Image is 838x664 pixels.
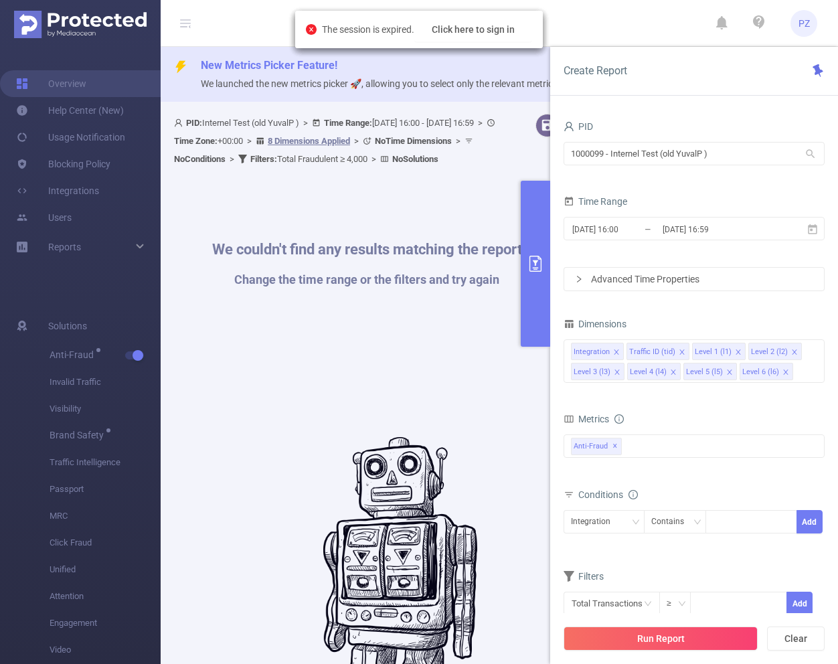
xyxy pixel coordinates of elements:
li: Level 3 (l3) [571,363,624,380]
a: Integrations [16,177,99,204]
li: Traffic ID (tid) [626,343,689,360]
span: MRC [50,503,161,529]
li: Level 2 (l2) [748,343,802,360]
i: icon: close [782,369,789,377]
a: Help Center (New) [16,97,124,124]
div: Contains [651,511,693,533]
input: End date [661,220,770,238]
span: Time Range [564,196,627,207]
span: Attention [50,583,161,610]
div: icon: rightAdvanced Time Properties [564,268,824,290]
i: icon: down [678,600,686,609]
button: Run Report [564,627,758,651]
i: icon: info-circle [628,490,638,499]
div: Level 3 (l3) [574,363,610,381]
div: Level 4 (l4) [630,363,667,381]
span: Total Fraudulent ≥ 4,000 [250,154,367,164]
i: icon: close [614,369,620,377]
span: Reports [48,242,81,252]
li: Level 5 (l5) [683,363,737,380]
i: icon: down [632,518,640,527]
div: Level 5 (l5) [686,363,723,381]
div: Level 2 (l2) [751,343,788,361]
span: Unified [50,556,161,583]
div: Level 1 (l1) [695,343,732,361]
li: Level 1 (l1) [692,343,746,360]
h1: We couldn't find any results matching the report [212,242,522,257]
span: Click Fraud [50,529,161,556]
span: Filters [564,571,604,582]
span: Internel Test (old YuvalP ) [DATE] 16:00 - [DATE] 16:59 +00:00 [174,118,499,164]
span: Visibility [50,396,161,422]
span: Create Report [564,64,627,77]
i: icon: user [564,121,574,132]
button: Add [786,592,813,615]
a: Overview [16,70,86,97]
span: Anti-Fraud [50,350,98,359]
a: Usage Notification [16,124,125,151]
span: We launched the new metrics picker 🚀, allowing you to select only the relevant metrics for your e... [201,78,773,89]
span: Video [50,637,161,663]
div: Traffic ID (tid) [629,343,675,361]
div: Integration [571,511,620,533]
li: Level 4 (l4) [627,363,681,380]
span: ✕ [612,438,618,454]
span: PZ [799,10,810,37]
span: > [452,136,465,146]
span: Traffic Intelligence [50,449,161,476]
b: Time Zone: [174,136,218,146]
i: icon: right [575,275,583,283]
span: Anti-Fraud [571,438,622,455]
b: Time Range: [324,118,372,128]
div: ≥ [667,592,681,614]
b: No Solutions [392,154,438,164]
input: Start date [571,220,679,238]
span: Conditions [578,489,638,500]
span: The session is expired. [322,24,532,35]
i: icon: close [735,349,742,357]
div: Level 6 (l6) [742,363,779,381]
div: Integration [574,343,610,361]
span: > [367,154,380,164]
i: icon: thunderbolt [174,60,187,74]
button: Add [797,510,823,533]
b: No Conditions [174,154,226,164]
u: 8 Dimensions Applied [268,136,350,146]
span: Invalid Traffic [50,369,161,396]
span: > [243,136,256,146]
i: icon: close [791,349,798,357]
span: Brand Safety [50,430,108,440]
i: icon: close-circle [306,24,317,35]
i: icon: close [613,349,620,357]
span: Dimensions [564,319,626,329]
img: Protected Media [14,11,147,38]
li: Integration [571,343,624,360]
span: > [350,136,363,146]
b: PID: [186,118,202,128]
a: Reports [48,234,81,260]
span: > [299,118,312,128]
b: No Time Dimensions [375,136,452,146]
span: Engagement [50,610,161,637]
i: icon: down [693,518,701,527]
span: Solutions [48,313,87,339]
span: Metrics [564,414,609,424]
span: Passport [50,476,161,503]
span: > [226,154,238,164]
a: Users [16,204,72,231]
li: Level 6 (l6) [740,363,793,380]
span: > [474,118,487,128]
button: Clear [767,627,825,651]
i: icon: info-circle [614,414,624,424]
a: Blocking Policy [16,151,110,177]
i: icon: close [679,349,685,357]
i: icon: close [670,369,677,377]
b: Filters : [250,154,277,164]
h1: Change the time range or the filters and try again [212,274,522,286]
i: icon: close [726,369,733,377]
button: Click here to sign in [414,17,532,41]
span: PID [564,121,593,132]
span: New Metrics Picker Feature! [201,59,337,72]
i: icon: user [174,118,186,127]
